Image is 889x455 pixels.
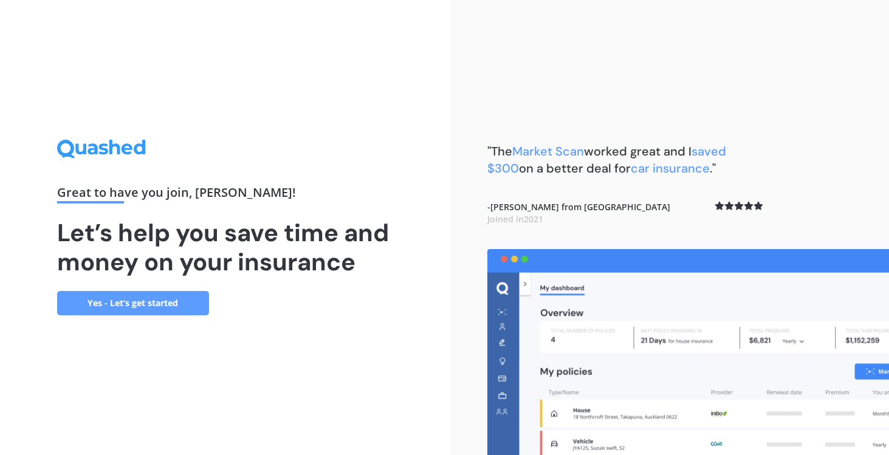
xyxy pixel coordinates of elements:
[631,160,710,176] span: car insurance
[487,201,670,225] b: - [PERSON_NAME] from [GEOGRAPHIC_DATA]
[487,213,543,225] span: Joined in 2021
[487,143,726,176] b: "The worked great and I on a better deal for ."
[487,143,726,176] span: saved $300
[512,143,584,159] span: Market Scan
[57,218,394,276] h1: Let’s help you save time and money on your insurance
[57,186,394,204] div: Great to have you join , [PERSON_NAME] !
[57,291,209,315] a: Yes - Let’s get started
